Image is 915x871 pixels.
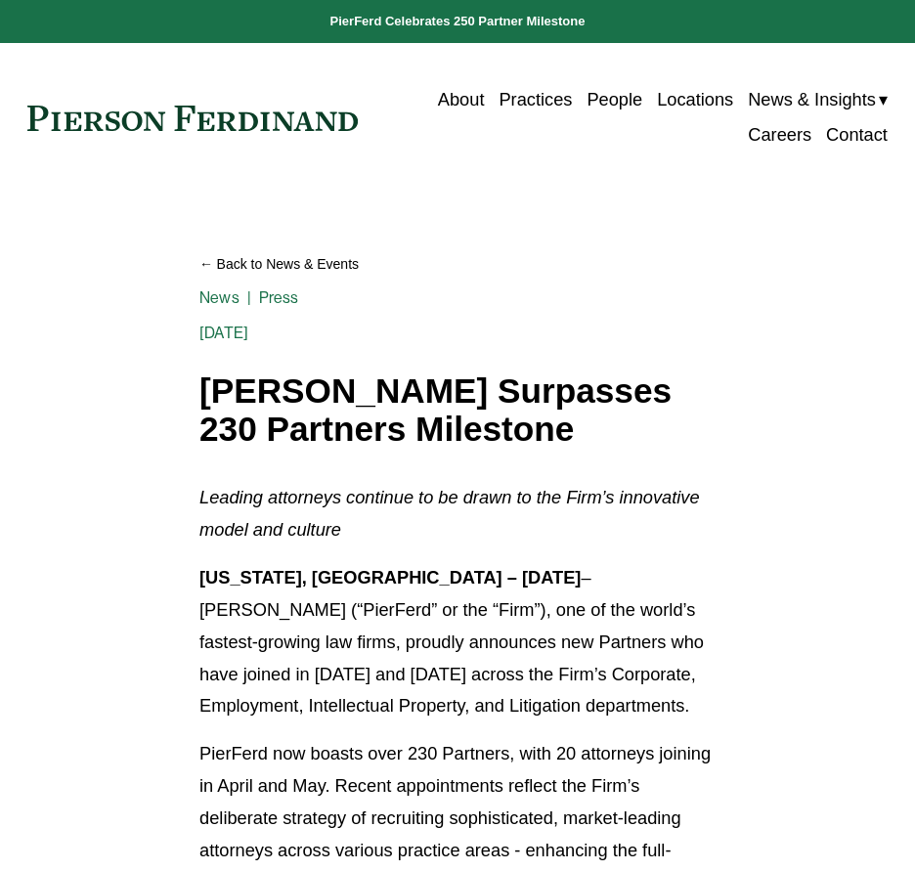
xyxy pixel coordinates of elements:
[587,82,642,117] a: People
[199,372,716,448] h1: [PERSON_NAME] Surpasses 230 Partners Milestone
[259,288,299,307] a: Press
[199,562,716,722] p: – [PERSON_NAME] (“PierFerd” or the “Firm”), one of the world’s fastest-growing law firms, proudly...
[826,118,888,153] a: Contact
[199,288,240,307] a: News
[199,567,581,588] strong: [US_STATE], [GEOGRAPHIC_DATA] – [DATE]
[657,82,733,117] a: Locations
[438,82,485,117] a: About
[748,84,876,116] span: News & Insights
[748,82,888,117] a: folder dropdown
[199,487,705,540] em: Leading attorneys continue to be drawn to the Firm’s innovative model and culture
[499,82,572,117] a: Practices
[199,248,716,281] a: Back to News & Events
[748,118,811,153] a: Careers
[199,324,248,342] span: [DATE]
